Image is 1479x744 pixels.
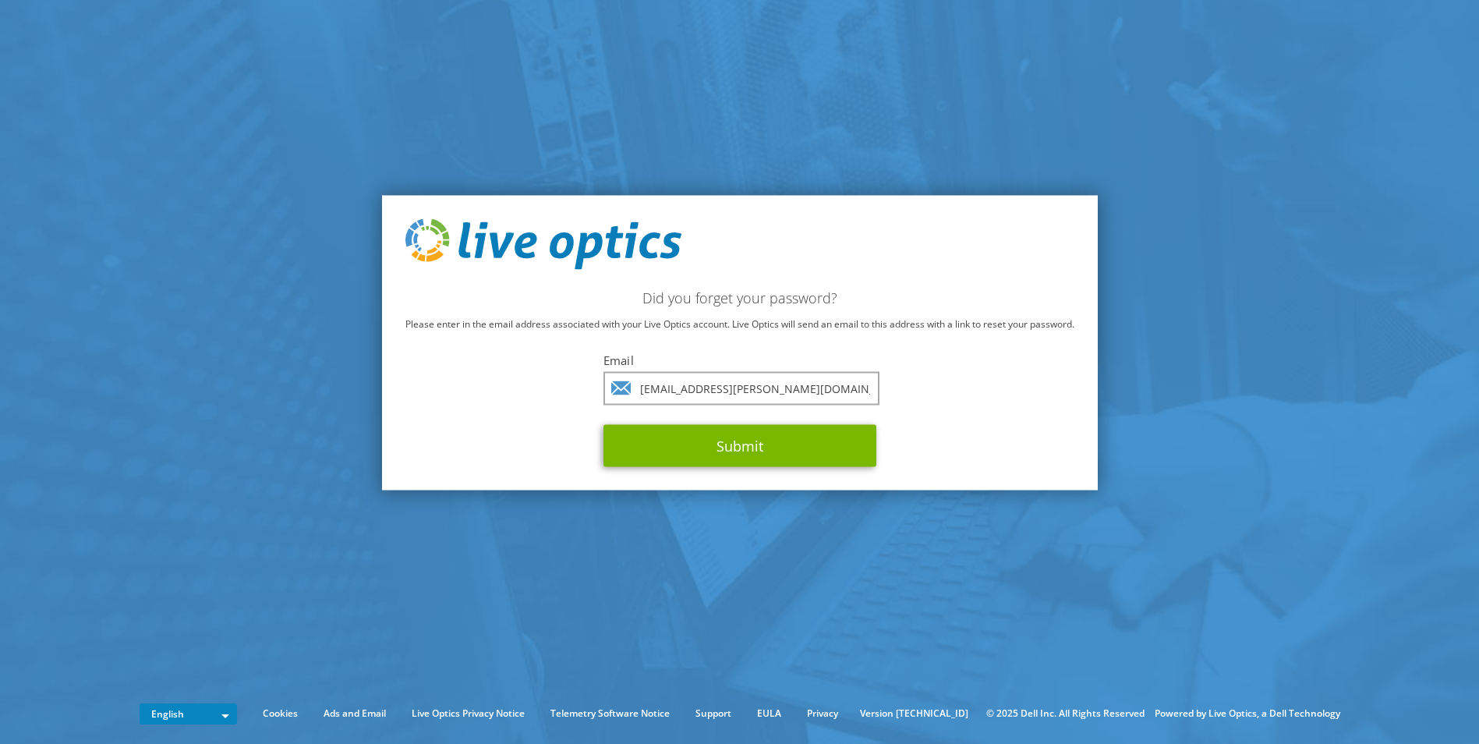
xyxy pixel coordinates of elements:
a: Live Optics Privacy Notice [400,705,536,722]
a: Ads and Email [312,705,398,722]
a: Cookies [251,705,310,722]
h2: Did you forget your password? [405,289,1074,306]
button: Submit [603,425,876,467]
li: Version [TECHNICAL_ID] [852,705,976,722]
li: © 2025 Dell Inc. All Rights Reserved [978,705,1152,722]
a: EULA [745,705,793,722]
a: Telemetry Software Notice [539,705,681,722]
p: Please enter in the email address associated with your Live Optics account. Live Optics will send... [405,316,1074,333]
img: live_optics_svg.svg [405,218,681,270]
li: Powered by Live Optics, a Dell Technology [1155,705,1340,722]
a: Support [684,705,743,722]
label: Email [603,353,876,368]
a: Privacy [795,705,850,722]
